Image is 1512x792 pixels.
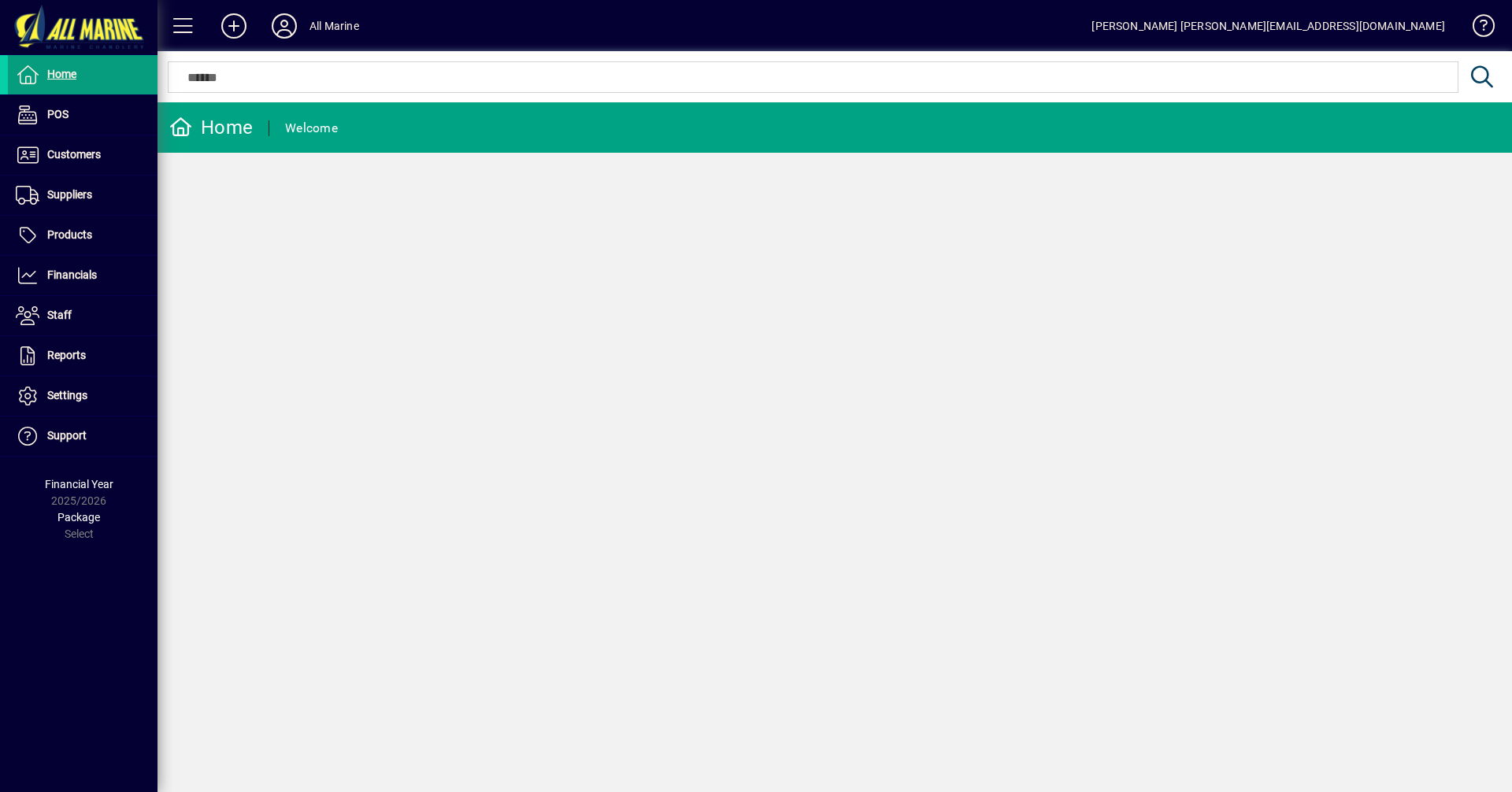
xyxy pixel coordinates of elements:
[47,349,86,361] span: Reports
[8,216,157,255] a: Products
[8,336,157,376] a: Reports
[8,376,157,416] a: Settings
[47,188,92,201] span: Suppliers
[57,511,100,524] span: Package
[1461,3,1492,54] a: Knowledge Base
[8,135,157,175] a: Customers
[47,389,87,402] span: Settings
[259,12,309,40] button: Profile
[209,12,259,40] button: Add
[8,95,157,135] a: POS
[47,309,72,321] span: Staff
[45,478,113,490] span: Financial Year
[8,416,157,456] a: Support
[8,256,157,295] a: Financials
[169,115,253,140] div: Home
[47,148,101,161] span: Customers
[1091,13,1445,39] div: [PERSON_NAME] [PERSON_NAME][EMAIL_ADDRESS][DOMAIN_NAME]
[47,228,92,241] span: Products
[47,68,76,80] span: Home
[285,116,338,141] div: Welcome
[47,268,97,281] span: Financials
[47,108,69,120] span: POS
[309,13,359,39] div: All Marine
[8,176,157,215] a: Suppliers
[8,296,157,335] a: Staff
[47,429,87,442] span: Support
